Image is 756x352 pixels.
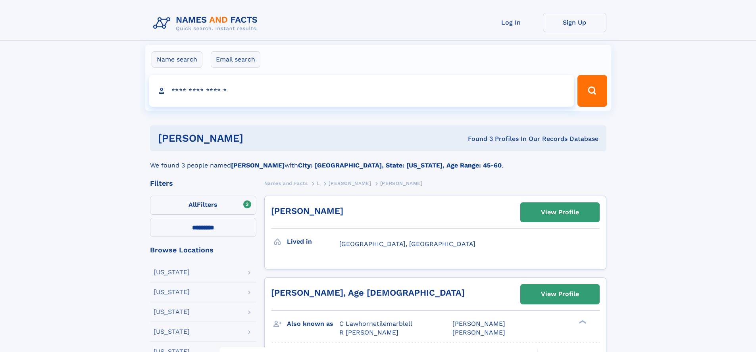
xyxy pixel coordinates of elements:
[150,196,256,215] label: Filters
[521,203,599,222] a: View Profile
[329,178,371,188] a: [PERSON_NAME]
[150,180,256,187] div: Filters
[380,181,423,186] span: [PERSON_NAME]
[317,181,320,186] span: L
[149,75,574,107] input: search input
[339,240,475,248] span: [GEOGRAPHIC_DATA], [GEOGRAPHIC_DATA]
[541,203,579,221] div: View Profile
[158,133,356,143] h1: [PERSON_NAME]
[339,329,398,336] span: R [PERSON_NAME]
[231,162,285,169] b: [PERSON_NAME]
[154,269,190,275] div: [US_STATE]
[264,178,308,188] a: Names and Facts
[329,181,371,186] span: [PERSON_NAME]
[154,329,190,335] div: [US_STATE]
[577,75,607,107] button: Search Button
[154,289,190,295] div: [US_STATE]
[152,51,202,68] label: Name search
[452,329,505,336] span: [PERSON_NAME]
[150,246,256,254] div: Browse Locations
[298,162,502,169] b: City: [GEOGRAPHIC_DATA], State: [US_STATE], Age Range: 45-60
[452,320,505,327] span: [PERSON_NAME]
[150,151,606,170] div: We found 3 people named with .
[317,178,320,188] a: L
[339,320,412,327] span: C Lawhornetilemarblell
[287,235,339,248] h3: Lived in
[271,206,343,216] a: [PERSON_NAME]
[521,285,599,304] a: View Profile
[211,51,260,68] label: Email search
[577,319,587,324] div: ❯
[154,309,190,315] div: [US_STATE]
[356,135,598,143] div: Found 3 Profiles In Our Records Database
[150,13,264,34] img: Logo Names and Facts
[543,13,606,32] a: Sign Up
[271,288,465,298] a: [PERSON_NAME], Age [DEMOGRAPHIC_DATA]
[541,285,579,303] div: View Profile
[479,13,543,32] a: Log In
[189,201,197,208] span: All
[287,317,339,331] h3: Also known as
